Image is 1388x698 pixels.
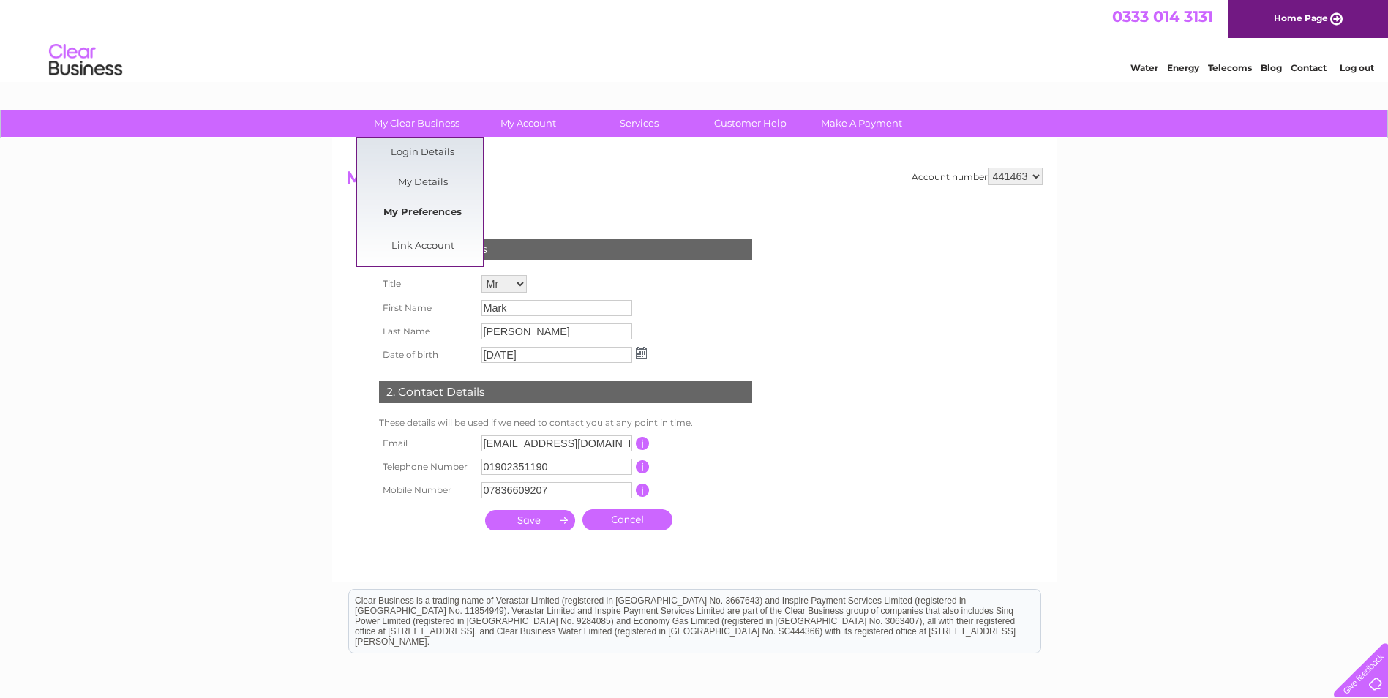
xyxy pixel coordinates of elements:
[579,110,699,137] a: Services
[375,479,478,502] th: Mobile Number
[375,343,478,367] th: Date of birth
[375,271,478,296] th: Title
[375,414,756,432] td: These details will be used if we need to contact you at any point in time.
[362,138,483,168] a: Login Details
[1208,62,1252,73] a: Telecoms
[582,509,672,530] a: Cancel
[912,168,1043,185] div: Account number
[636,437,650,450] input: Information
[375,455,478,479] th: Telephone Number
[1112,7,1213,26] a: 0333 014 3131
[48,38,123,83] img: logo.png
[1130,62,1158,73] a: Water
[468,110,588,137] a: My Account
[1261,62,1282,73] a: Blog
[379,239,752,260] div: 1. Personal Details
[375,320,478,343] th: Last Name
[362,168,483,198] a: My Details
[379,381,752,403] div: 2. Contact Details
[485,510,575,530] input: Submit
[1340,62,1374,73] a: Log out
[375,432,478,455] th: Email
[690,110,811,137] a: Customer Help
[362,198,483,228] a: My Preferences
[636,347,647,359] img: ...
[356,110,477,137] a: My Clear Business
[346,168,1043,195] h2: My Details
[1167,62,1199,73] a: Energy
[362,232,483,261] a: Link Account
[375,296,478,320] th: First Name
[636,484,650,497] input: Information
[1291,62,1327,73] a: Contact
[636,460,650,473] input: Information
[801,110,922,137] a: Make A Payment
[349,8,1040,71] div: Clear Business is a trading name of Verastar Limited (registered in [GEOGRAPHIC_DATA] No. 3667643...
